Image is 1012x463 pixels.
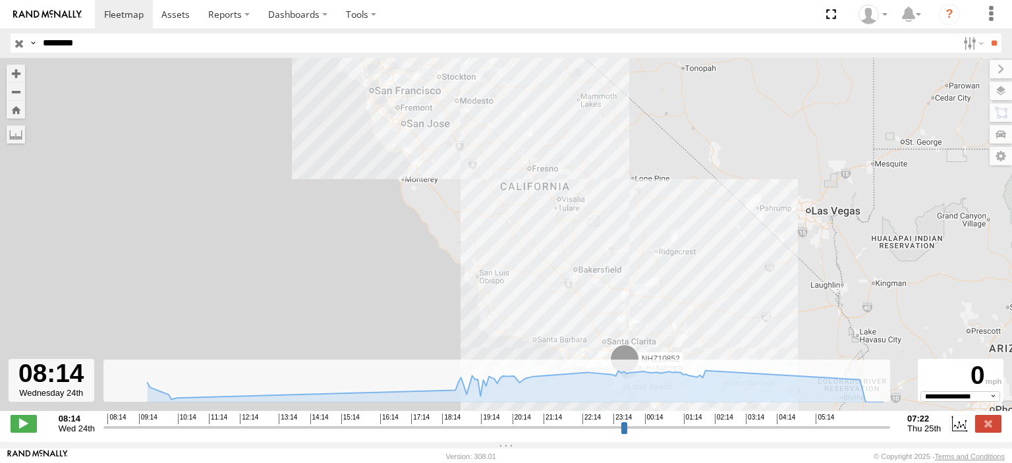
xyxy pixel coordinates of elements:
label: Measure [7,125,25,144]
span: 08:14 [107,414,126,424]
span: 17:14 [411,414,430,424]
span: 19:14 [481,414,499,424]
span: 15:14 [341,414,360,424]
label: Play/Stop [11,415,37,432]
span: 20:14 [513,414,531,424]
span: 02:14 [715,414,733,424]
span: 11:14 [209,414,227,424]
label: Close [975,415,1001,432]
span: NHZ10852 [642,354,680,364]
i: ? [939,4,960,25]
a: Visit our Website [7,450,68,463]
div: © Copyright 2025 - [874,452,1005,460]
span: 18:14 [442,414,461,424]
label: Map Settings [990,147,1012,165]
div: 0 [920,361,1001,391]
strong: 07:22 [907,414,941,423]
span: 14:14 [310,414,329,424]
span: 16:14 [380,414,399,424]
div: Version: 308.01 [446,452,496,460]
button: Zoom Home [7,101,25,119]
span: Wed 24th Sep 2025 [59,423,95,433]
span: 01:14 [684,414,702,424]
span: 10:14 [178,414,196,424]
strong: 08:14 [59,414,95,423]
span: 13:14 [279,414,297,424]
label: Search Filter Options [958,34,986,53]
button: Zoom in [7,65,25,82]
a: Terms and Conditions [935,452,1005,460]
span: 04:14 [777,414,795,424]
span: Thu 25th Sep 2025 [907,423,941,433]
span: 00:14 [645,414,663,424]
span: 22:14 [582,414,601,424]
span: 12:14 [240,414,258,424]
span: 21:14 [544,414,562,424]
button: Zoom out [7,82,25,101]
span: 05:14 [816,414,834,424]
label: Search Query [28,34,38,53]
span: 09:14 [139,414,157,424]
div: Zulema McIntosch [854,5,892,24]
img: rand-logo.svg [13,10,82,19]
span: 23:14 [613,414,632,424]
span: 03:14 [746,414,764,424]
